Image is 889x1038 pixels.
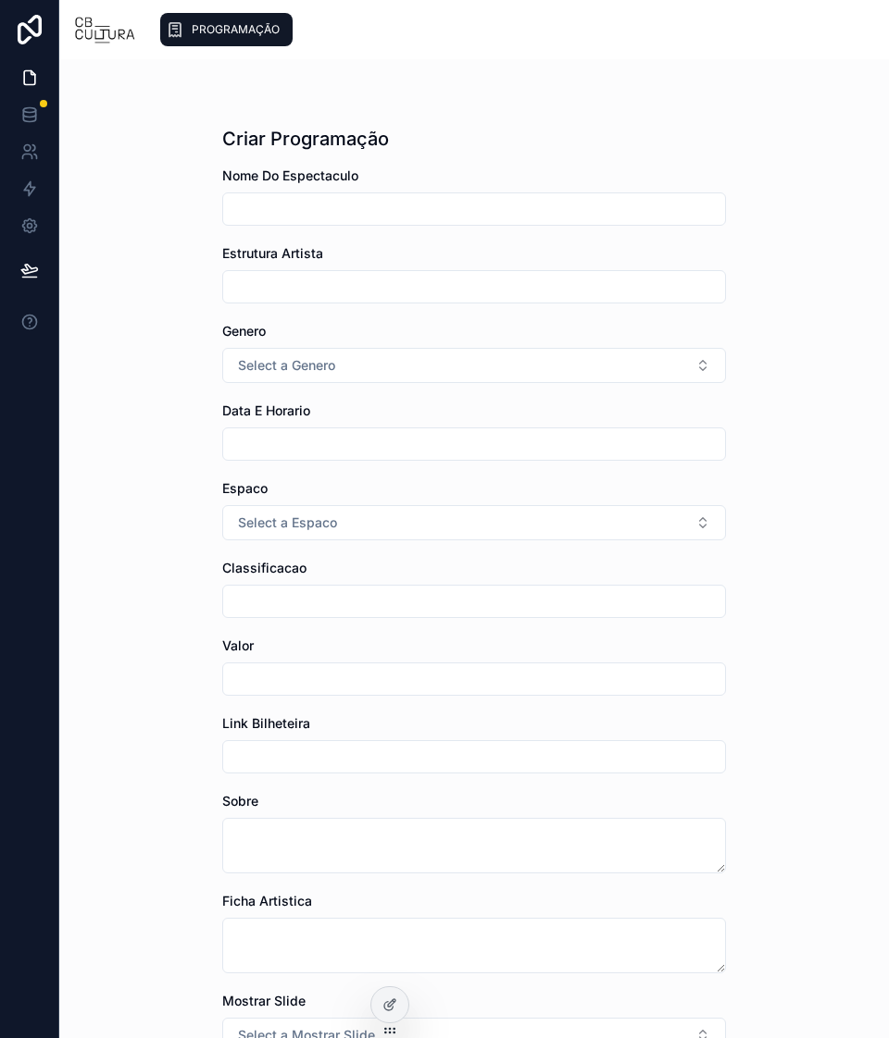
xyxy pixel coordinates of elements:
[238,513,337,532] span: Select a Espaco
[222,637,254,653] span: Valor
[222,893,312,908] span: Ficha Artistica
[222,126,389,152] h1: Criar Programação
[192,22,280,37] span: PROGRAMAÇÃO
[151,9,874,50] div: scrollable content
[222,402,310,418] span: Data E Horario
[160,13,293,46] a: PROGRAMAÇÃO
[222,993,306,1008] span: Mostrar Slide
[222,348,726,383] button: Select Button
[222,715,310,731] span: Link Bilheteira
[222,505,726,540] button: Select Button
[222,167,358,183] span: Nome Do Espectaculo
[74,15,136,44] img: App logo
[222,323,266,339] span: Genero
[238,356,335,375] span: Select a Genero
[222,560,307,575] span: Classificacao
[222,793,258,809] span: Sobre
[222,245,323,261] span: Estrutura Artista
[222,480,268,496] span: Espaco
